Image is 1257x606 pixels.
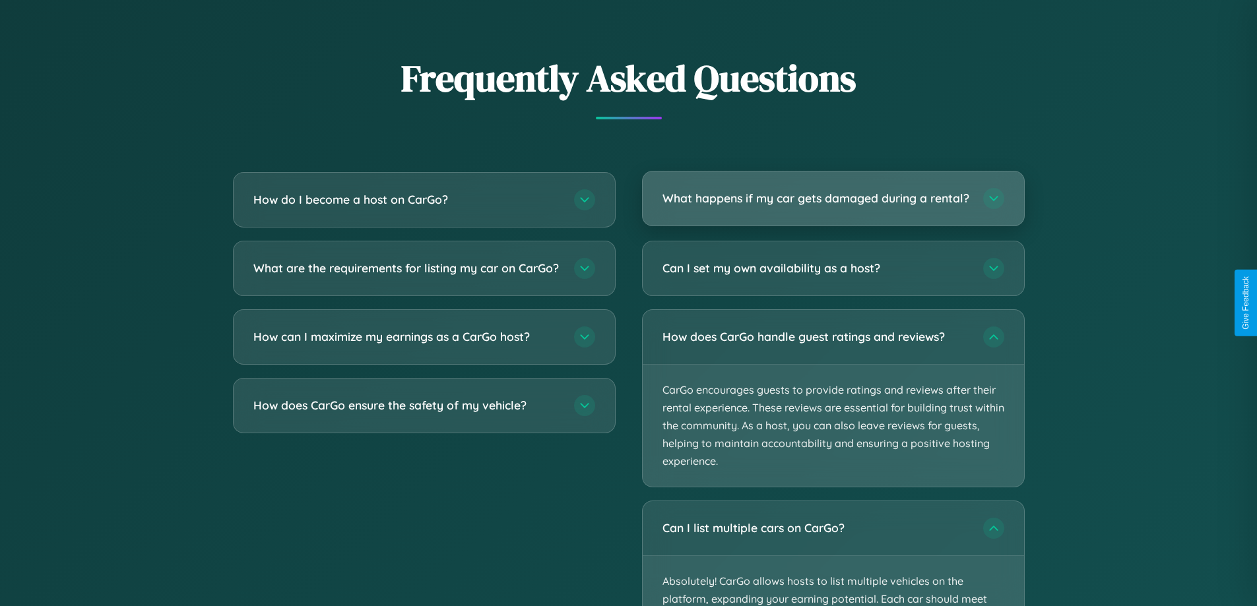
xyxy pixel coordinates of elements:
[643,365,1024,487] p: CarGo encourages guests to provide ratings and reviews after their rental experience. These revie...
[253,328,561,345] h3: How can I maximize my earnings as a CarGo host?
[1241,276,1250,330] div: Give Feedback
[662,520,970,537] h3: Can I list multiple cars on CarGo?
[662,328,970,345] h3: How does CarGo handle guest ratings and reviews?
[253,397,561,413] h3: How does CarGo ensure the safety of my vehicle?
[662,260,970,276] h3: Can I set my own availability as a host?
[662,190,970,206] h3: What happens if my car gets damaged during a rental?
[253,260,561,276] h3: What are the requirements for listing my car on CarGo?
[233,53,1025,104] h2: Frequently Asked Questions
[253,191,561,208] h3: How do I become a host on CarGo?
